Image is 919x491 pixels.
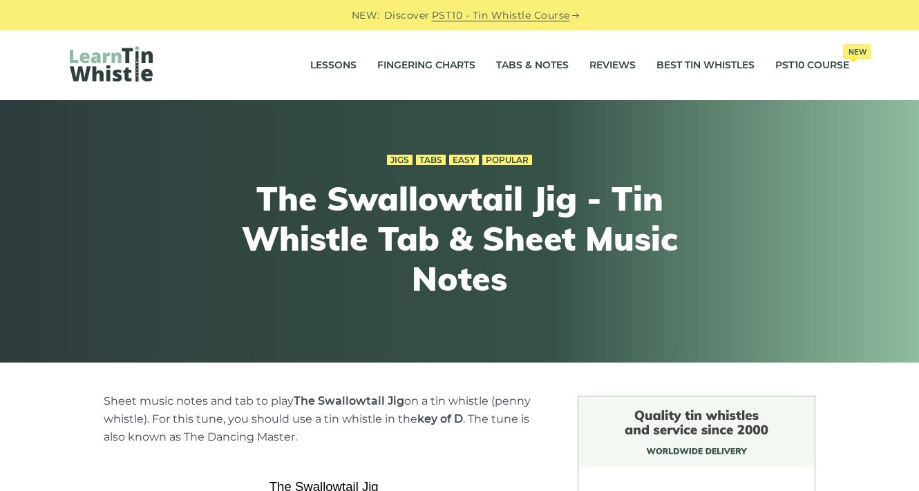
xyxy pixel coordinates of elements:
[310,48,357,83] a: Lessons
[294,394,404,407] strong: The Swallowtail Jig
[482,155,532,166] a: Popular
[775,48,849,83] a: PST10 CourseNew
[416,155,446,166] a: Tabs
[449,155,479,166] a: Easy
[589,48,636,83] a: Reviews
[104,392,544,446] p: Sheet music notes and tab to play on a tin whistle (penny whistle). For this tune, you should use...
[843,44,871,59] span: New
[417,412,463,425] strong: key of D
[496,48,569,83] a: Tabs & Notes
[70,46,153,81] img: LearnTinWhistle.com
[387,155,413,166] a: Jigs
[205,179,714,298] h1: The Swallowtail Jig - Tin Whistle Tab & Sheet Music Notes
[377,48,475,83] a: Fingering Charts
[656,48,755,83] a: Best Tin Whistles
